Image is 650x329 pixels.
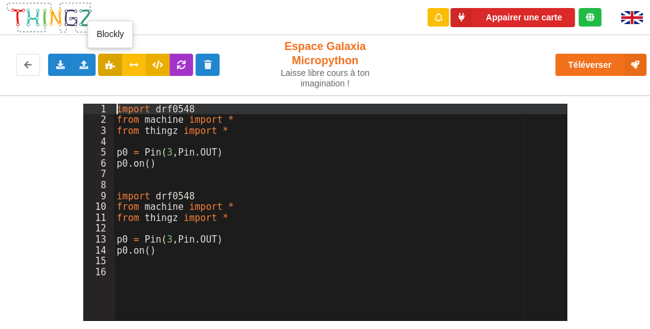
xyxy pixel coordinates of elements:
[83,180,114,191] div: 8
[83,136,114,148] div: 4
[272,68,379,89] div: Laisse libre cours à ton imagination !
[578,8,601,27] div: Tu es connecté au serveur de création de Thingz
[83,114,114,125] div: 2
[83,158,114,169] div: 6
[83,234,114,245] div: 13
[555,54,646,76] button: Téléverser
[272,40,379,89] div: Espace Galaxia Micropython
[83,104,114,115] div: 1
[83,256,114,267] div: 15
[88,20,133,48] div: Blockly
[450,8,575,27] button: Appairer une carte
[83,169,114,180] div: 7
[83,223,114,234] div: 12
[83,125,114,136] div: 3
[6,1,98,34] img: thingz_logo.png
[83,191,114,202] div: 9
[83,212,114,223] div: 11
[83,267,114,278] div: 16
[83,245,114,256] div: 14
[83,201,114,212] div: 10
[621,11,643,24] img: gb.png
[83,147,114,158] div: 5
